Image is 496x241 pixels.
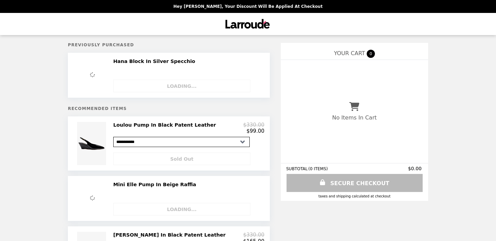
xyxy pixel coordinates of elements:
p: No Items In Cart [332,114,377,121]
h2: Loulou Pump In Black Patent Leather [113,122,219,128]
img: Loulou Pump In Black Patent Leather [77,122,108,165]
p: Hey [PERSON_NAME], your discount will be applied at checkout [173,4,322,9]
img: Brand Logo [223,17,273,31]
h2: Hana Block In Silver Specchio [113,58,198,64]
p: $330.00 [243,122,264,128]
span: 0 [367,50,375,58]
span: ( 0 ITEMS ) [308,166,328,171]
p: $330.00 [243,232,264,238]
h5: Recommended Items [68,106,270,111]
span: SUBTOTAL [286,166,308,171]
h5: Previously Purchased [68,43,270,47]
h2: Mini Elle Pump In Beige Raffia [113,181,199,188]
div: Taxes and Shipping calculated at checkout [286,194,423,198]
p: $99.00 [247,128,265,134]
select: Select a product variant [113,137,250,147]
h2: [PERSON_NAME] In Black Patent Leather [113,232,228,238]
span: $0.00 [408,166,423,171]
span: YOUR CART [334,50,365,57]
